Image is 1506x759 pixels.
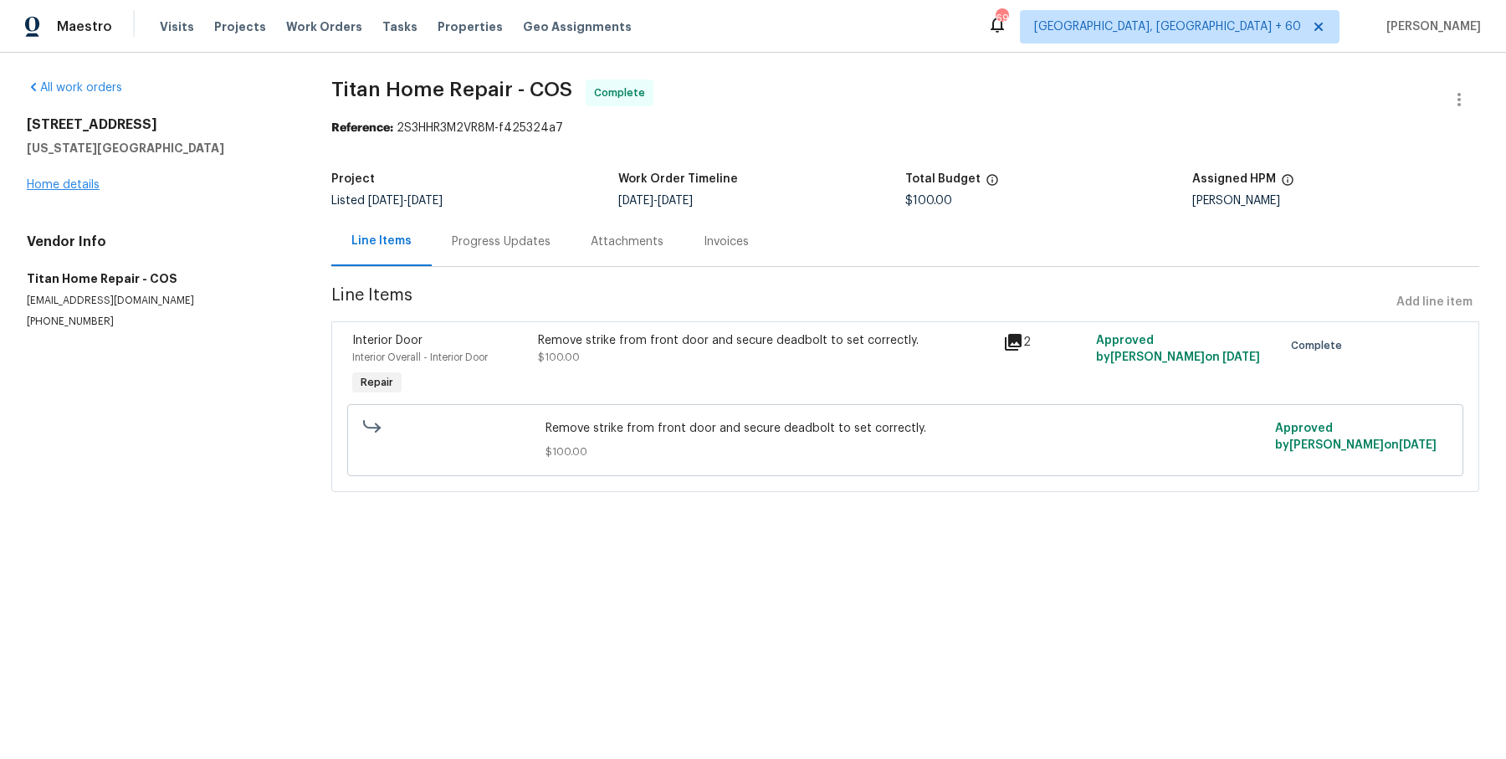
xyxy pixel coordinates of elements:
[1281,173,1294,195] span: The hpm assigned to this work order.
[57,18,112,35] span: Maestro
[1399,439,1437,451] span: [DATE]
[1003,332,1086,352] div: 2
[331,287,1390,318] span: Line Items
[352,335,423,346] span: Interior Door
[1192,173,1276,185] h5: Assigned HPM
[996,10,1007,27] div: 699
[523,18,632,35] span: Geo Assignments
[1291,337,1349,354] span: Complete
[1192,195,1479,207] div: [PERSON_NAME]
[27,294,291,308] p: [EMAIL_ADDRESS][DOMAIN_NAME]
[27,140,291,156] h5: [US_STATE][GEOGRAPHIC_DATA]
[352,352,488,362] span: Interior Overall - Interior Door
[1275,423,1437,451] span: Approved by [PERSON_NAME] on
[160,18,194,35] span: Visits
[27,233,291,250] h4: Vendor Info
[986,173,999,195] span: The total cost of line items that have been proposed by Opendoor. This sum includes line items th...
[1034,18,1301,35] span: [GEOGRAPHIC_DATA], [GEOGRAPHIC_DATA] + 60
[452,233,551,250] div: Progress Updates
[591,233,663,250] div: Attachments
[368,195,443,207] span: -
[331,122,393,134] b: Reference:
[331,173,375,185] h5: Project
[1222,351,1260,363] span: [DATE]
[331,120,1479,136] div: 2S3HHR3M2VR8M-f425324a7
[594,85,652,101] span: Complete
[538,352,580,362] span: $100.00
[331,195,443,207] span: Listed
[538,332,993,349] div: Remove strike from front door and secure deadbolt to set correctly.
[618,173,738,185] h5: Work Order Timeline
[27,315,291,329] p: [PHONE_NUMBER]
[546,444,1265,460] span: $100.00
[286,18,362,35] span: Work Orders
[905,195,952,207] span: $100.00
[1096,335,1260,363] span: Approved by [PERSON_NAME] on
[704,233,749,250] div: Invoices
[382,21,417,33] span: Tasks
[618,195,653,207] span: [DATE]
[27,270,291,287] h5: Titan Home Repair - COS
[546,420,1265,437] span: Remove strike from front door and secure deadbolt to set correctly.
[27,82,122,94] a: All work orders
[214,18,266,35] span: Projects
[331,79,572,100] span: Titan Home Repair - COS
[351,233,412,249] div: Line Items
[618,195,693,207] span: -
[407,195,443,207] span: [DATE]
[27,179,100,191] a: Home details
[905,173,981,185] h5: Total Budget
[354,374,400,391] span: Repair
[1380,18,1481,35] span: [PERSON_NAME]
[368,195,403,207] span: [DATE]
[438,18,503,35] span: Properties
[658,195,693,207] span: [DATE]
[27,116,291,133] h2: [STREET_ADDRESS]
